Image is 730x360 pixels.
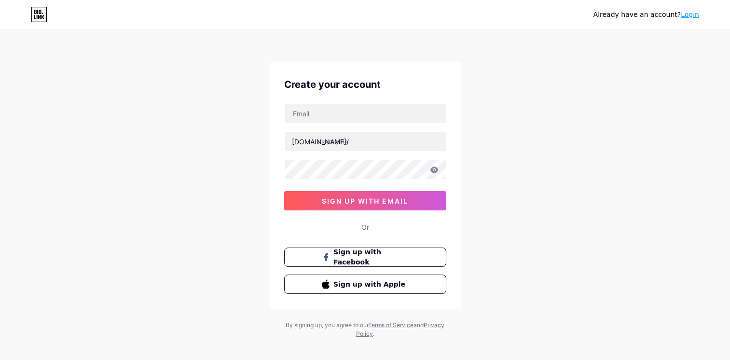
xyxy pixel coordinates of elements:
button: sign up with email [284,191,446,210]
input: Email [285,104,446,123]
div: By signing up, you agree to our and . [283,321,447,338]
div: Create your account [284,77,446,92]
div: [DOMAIN_NAME]/ [292,137,349,147]
a: Terms of Service [368,321,413,329]
span: sign up with email [322,197,408,205]
input: username [285,132,446,151]
div: Or [361,222,369,232]
a: Login [681,11,699,18]
div: Already have an account? [593,10,699,20]
span: Sign up with Apple [333,279,408,290]
button: Sign up with Apple [284,275,446,294]
span: Sign up with Facebook [333,247,408,267]
button: Sign up with Facebook [284,248,446,267]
